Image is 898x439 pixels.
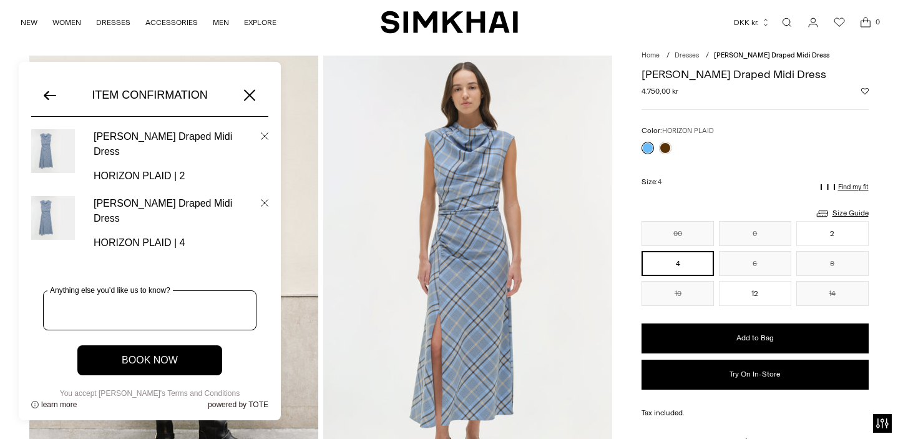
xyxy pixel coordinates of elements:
[714,51,829,59] span: [PERSON_NAME] Draped Midi Dress
[662,127,714,135] span: HORIZON PLAID
[658,178,661,186] span: 4
[719,281,791,306] button: 12
[94,235,185,250] span: HORIZON PLAID | 4
[642,281,714,306] button: 10
[381,10,518,34] a: SIMKHAI
[96,9,130,36] a: DRESSES
[213,9,229,36] a: MEN
[31,388,268,399] span: You accept [PERSON_NAME]'s
[734,9,770,36] button: DKK kr.
[77,345,222,375] button: Book now
[642,51,660,59] a: Home
[736,333,774,343] span: Add to Bag
[31,129,61,173] img: Burke Draped Midi Dress Image
[94,196,261,226] span: [PERSON_NAME] Draped Midi Dress
[56,87,243,104] h1: Item Confirmation
[208,400,268,409] a: powered by TOTE
[719,251,791,276] button: 6
[642,323,868,353] button: Add to Bag
[796,221,869,246] button: 2
[815,205,869,221] a: Size Guide
[675,51,699,59] a: Dresses
[642,86,678,97] span: 4.750,00 kr
[796,251,869,276] button: 8
[44,87,56,104] svg: Go back
[243,87,256,104] svg: Close widget
[853,10,878,35] a: Open cart modal
[796,281,869,306] button: 14
[642,251,714,276] button: 4
[642,51,868,61] nav: breadcrumbs
[642,125,714,137] label: Color:
[21,9,37,36] a: NEW
[47,282,173,298] label: Anything else you’d like us to know?
[801,10,826,35] a: Go to the account page
[94,129,261,159] span: [PERSON_NAME] Draped Midi Dress
[261,199,268,207] svg: Close
[94,169,185,184] span: HORIZON PLAID | 2
[167,389,240,398] a: Terms and Conditions
[666,51,670,61] div: /
[642,360,868,390] button: Try On In-Store
[52,9,81,36] a: WOMEN
[145,9,198,36] a: ACCESSORIES
[872,16,883,27] span: 0
[719,221,791,246] button: 0
[642,176,661,188] label: Size:
[642,407,868,418] div: Tax included.
[706,51,709,61] div: /
[774,10,799,35] a: Open search modal
[642,221,714,246] button: 00
[244,9,276,36] a: EXPLORE
[31,196,61,240] img: Burke Draped Midi Dress Image
[642,69,868,80] h1: [PERSON_NAME] Draped Midi Dress
[261,132,268,140] svg: Close
[861,87,869,95] button: Add to Wishlist
[827,10,852,35] a: Wishlist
